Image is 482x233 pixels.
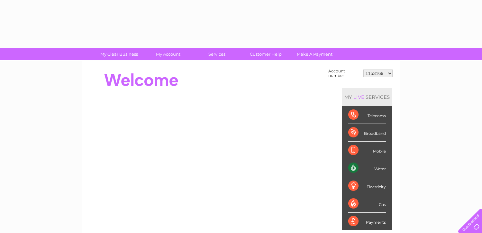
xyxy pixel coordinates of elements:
div: Gas [348,195,386,213]
a: My Account [141,48,195,60]
a: Make A Payment [288,48,341,60]
a: My Clear Business [93,48,146,60]
div: Broadband [348,124,386,142]
div: Water [348,159,386,177]
div: MY SERVICES [342,88,392,106]
a: Customer Help [239,48,292,60]
a: Services [190,48,243,60]
div: Payments [348,213,386,230]
div: Electricity [348,177,386,195]
div: Mobile [348,142,386,159]
div: Telecoms [348,106,386,124]
div: LIVE [352,94,366,100]
td: Account number [327,67,362,79]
